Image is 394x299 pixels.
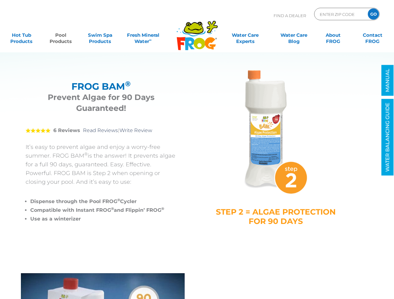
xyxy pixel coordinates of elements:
[111,206,114,211] sup: ®
[161,206,164,211] sup: ®
[221,29,270,41] a: Water CareExperts
[30,197,177,206] li: Dispense through the Pool FROG Cycler
[30,206,177,215] li: Compatible with Instant FROG and Flippin’ FROG
[53,127,80,133] strong: 6 Reviews
[125,79,131,88] sup: ®
[30,215,177,223] li: Use as a winterizer
[33,92,169,114] h3: Prevent Algae for 90 Days Guaranteed!
[46,29,76,41] a: PoolProducts
[85,29,115,41] a: Swim SpaProducts
[382,99,394,176] a: WATER BALANCING GUIDE
[26,143,177,186] p: It’s easy to prevent algae and enjoy a worry-free summer. FROG BAM is the answer! It prevents alg...
[274,8,306,23] p: Find A Dealer
[6,29,37,41] a: Hot TubProducts
[173,12,221,50] img: Frog Products Logo
[33,81,169,92] h2: FROG BAM
[26,118,177,143] div: |
[318,29,348,41] a: AboutFROG
[83,127,118,133] a: Read Reviews
[84,151,88,156] sup: ®
[368,8,379,20] input: GO
[279,29,309,41] a: Water CareBlog
[117,197,120,202] sup: ®
[149,38,152,42] sup: ∞
[119,127,152,133] a: Write Review
[357,29,388,41] a: ContactFROG
[382,65,394,96] a: MANUAL
[26,128,51,133] span: 5
[216,207,336,226] h4: STEP 2 = ALGAE PROTECTION FOR 90 DAYS
[124,29,162,41] a: Fresh MineralWater∞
